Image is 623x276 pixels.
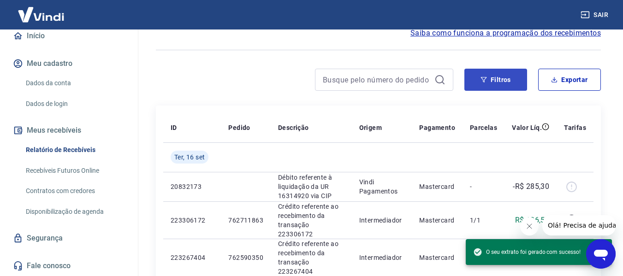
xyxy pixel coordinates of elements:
a: Dados da conta [22,74,127,93]
a: Segurança [11,228,127,248]
iframe: Mensagem da empresa [542,215,616,235]
a: Relatório de Recebíveis [22,141,127,159]
iframe: Fechar mensagem [520,217,539,235]
p: Pedido [228,123,250,132]
a: Recebíveis Futuros Online [22,161,127,180]
p: Débito referente à liquidação da UR 16314920 via CIP [278,173,344,200]
p: 762711863 [228,216,263,225]
p: Intermediador [359,253,405,262]
p: - [470,182,497,191]
a: Início [11,26,127,46]
p: 1/1 [470,216,497,225]
p: 20832173 [171,182,214,191]
p: Tarifas [564,123,586,132]
button: Meus recebíveis [11,120,127,141]
a: Saiba como funciona a programação dos recebimentos [410,28,601,39]
p: Mastercard [419,253,455,262]
button: Exportar [538,69,601,91]
p: Vindi Pagamentos [359,177,405,196]
p: Crédito referente ao recebimento da transação 223267404 [278,239,344,276]
img: Vindi [11,0,71,29]
button: Sair [579,6,612,23]
p: -R$ 285,30 [513,181,549,192]
p: Parcelas [470,123,497,132]
p: Valor Líq. [512,123,542,132]
span: O seu extrato foi gerado com sucesso! [473,247,581,257]
span: Ter, 16 set [174,153,205,162]
a: Disponibilização de agenda [22,202,127,221]
a: Contratos com credores [22,182,127,200]
p: Origem [359,123,382,132]
p: Descrição [278,123,309,132]
p: 223306172 [171,216,214,225]
span: Olá! Precisa de ajuda? [6,6,77,14]
p: Mastercard [419,182,455,191]
button: Filtros [464,69,527,91]
p: Pagamento [419,123,455,132]
p: 762590350 [228,253,263,262]
p: ID [171,123,177,132]
p: Mastercard [419,216,455,225]
p: Intermediador [359,216,405,225]
a: Fale conosco [11,256,127,276]
a: Dados de login [22,94,127,113]
input: Busque pelo número do pedido [323,73,431,87]
button: Meu cadastro [11,53,127,74]
p: Crédito referente ao recebimento da transação 223306172 [278,202,344,239]
p: 223267404 [171,253,214,262]
p: R$ 126,55 [515,215,550,226]
iframe: Botão para abrir a janela de mensagens [586,239,616,269]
